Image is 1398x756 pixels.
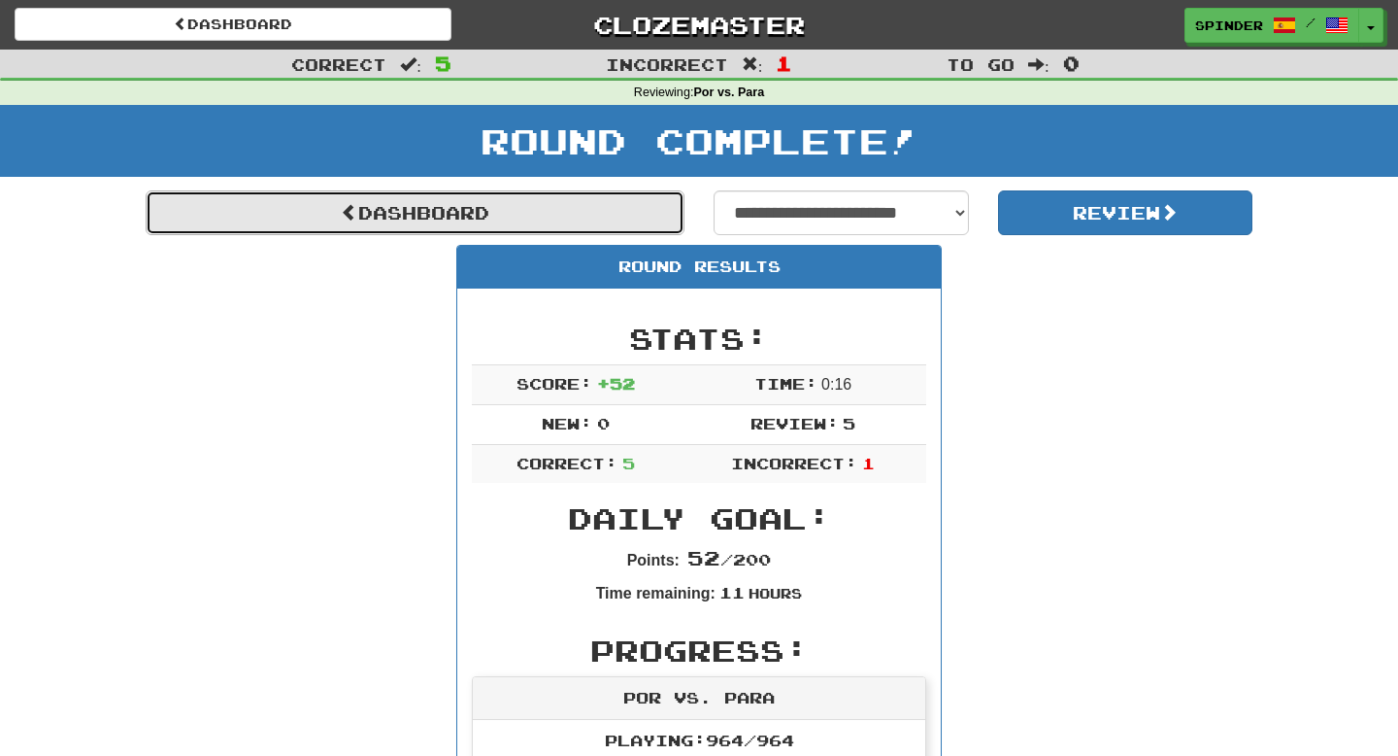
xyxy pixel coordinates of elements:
[481,8,917,42] a: Clozemaster
[7,121,1391,160] h1: Round Complete!
[542,414,592,432] span: New:
[597,414,610,432] span: 0
[687,546,720,569] span: 52
[719,583,745,601] span: 11
[400,56,421,73] span: :
[821,376,851,393] span: 0 : 16
[1195,17,1263,34] span: Spinder
[472,323,926,355] h2: Stats:
[606,54,728,74] span: Incorrect
[516,454,617,472] span: Correct:
[1184,8,1359,43] a: Spinder /
[472,635,926,667] h2: Progress:
[693,86,764,99] strong: Por vs. Para
[862,454,875,472] span: 1
[947,54,1015,74] span: To go
[146,190,684,235] a: Dashboard
[473,677,925,720] div: Por vs. Para
[776,52,792,75] span: 1
[472,502,926,534] h2: Daily Goal:
[15,8,451,41] a: Dashboard
[754,374,817,393] span: Time:
[843,414,855,432] span: 5
[1306,16,1315,29] span: /
[1063,52,1080,75] span: 0
[596,585,716,601] strong: Time remaining:
[622,454,635,472] span: 5
[1028,56,1049,73] span: :
[605,731,794,749] span: Playing: 964 / 964
[435,52,451,75] span: 5
[749,585,802,601] small: Hours
[457,246,941,289] div: Round Results
[597,374,635,393] span: + 52
[998,190,1253,235] button: Review
[731,454,857,472] span: Incorrect:
[687,550,771,568] span: / 200
[291,54,386,74] span: Correct
[750,414,839,432] span: Review:
[627,552,680,568] strong: Points:
[516,374,592,393] span: Score:
[742,56,763,73] span: :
